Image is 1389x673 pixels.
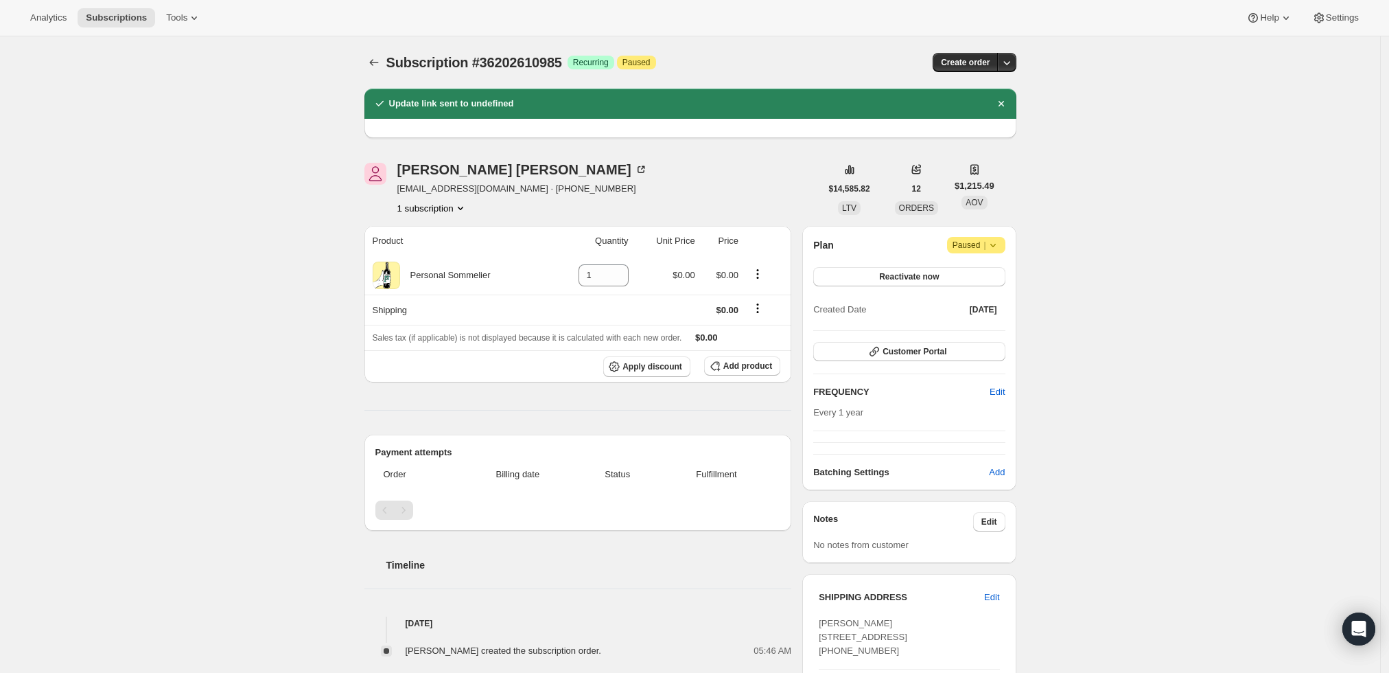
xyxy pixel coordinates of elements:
button: Dismiss notification [992,94,1011,113]
span: $0.00 [695,332,718,343]
span: Analytics [30,12,67,23]
h2: Payment attempts [375,446,781,459]
h3: SHIPPING ADDRESS [819,591,984,604]
th: Price [699,226,743,256]
button: Customer Portal [813,342,1005,361]
span: Add product [723,361,772,372]
button: Edit [973,512,1005,532]
span: Paused [622,57,651,68]
h3: Notes [813,512,973,532]
span: Edit [990,385,1005,399]
span: Help [1260,12,1279,23]
h6: Batching Settings [813,466,989,479]
button: Edit [976,586,1007,608]
h2: Plan [813,238,834,252]
span: Fulfillment [661,468,772,481]
button: Settings [1304,8,1367,27]
span: John Proko [364,163,386,185]
button: Subscriptions [364,53,384,72]
span: Subscription #36202610985 [386,55,562,70]
button: Add [981,461,1013,483]
button: Analytics [22,8,75,27]
button: Shipping actions [747,301,769,316]
button: $14,585.82 [821,179,878,198]
span: [EMAIL_ADDRESS][DOMAIN_NAME] · [PHONE_NUMBER] [397,182,648,196]
th: Product [364,226,550,256]
button: Product actions [747,266,769,282]
span: Paused [953,238,1000,252]
span: ORDERS [899,203,934,213]
span: Status [583,468,653,481]
div: [PERSON_NAME] [PERSON_NAME] [397,163,648,176]
span: Tools [166,12,187,23]
h2: Update link sent to undefined [389,97,514,111]
span: Reactivate now [879,271,939,282]
span: 12 [912,183,921,194]
span: $1,215.49 [955,179,994,193]
h4: [DATE] [364,617,792,630]
nav: Pagination [375,501,781,520]
span: Sales tax (if applicable) is not displayed because it is calculated with each new order. [373,333,682,343]
div: Open Intercom Messenger [1342,613,1375,646]
span: [DATE] [970,304,997,315]
span: 05:46 AM [754,644,791,658]
button: 12 [904,179,929,198]
span: Every 1 year [813,407,863,418]
span: [PERSON_NAME] [STREET_ADDRESS] [PHONE_NUMBER] [819,618,907,656]
span: Create order [941,57,990,68]
button: Tools [158,8,209,27]
button: Help [1238,8,1300,27]
span: $0.00 [716,270,738,280]
span: Recurring [573,57,609,68]
button: Add product [704,356,780,376]
h2: Timeline [386,558,792,572]
span: $14,585.82 [829,183,870,194]
button: Subscriptions [78,8,155,27]
button: Edit [981,381,1013,403]
span: $0.00 [673,270,695,280]
span: $0.00 [716,305,738,315]
th: Shipping [364,295,550,325]
th: Unit Price [633,226,699,256]
span: No notes from customer [813,540,909,550]
span: Subscriptions [86,12,147,23]
th: Quantity [550,226,633,256]
span: Add [989,466,1005,479]
button: Apply discount [603,356,690,377]
span: Billing date [461,468,574,481]
button: Reactivate now [813,267,1005,286]
span: Edit [981,516,997,527]
span: LTV [842,203,856,213]
span: Created Date [813,303,866,317]
button: Product actions [397,201,467,215]
span: | [983,240,985,251]
button: [DATE] [961,300,1005,319]
span: Apply discount [622,361,682,372]
button: Create order [933,53,998,72]
h2: FREQUENCY [813,385,990,399]
span: Settings [1326,12,1359,23]
span: AOV [966,198,983,207]
th: Order [375,459,458,490]
img: product img [373,262,400,289]
span: [PERSON_NAME] created the subscription order. [406,646,601,656]
div: Personal Sommelier [400,269,491,282]
span: Edit [984,591,999,604]
span: Customer Portal [883,346,946,357]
